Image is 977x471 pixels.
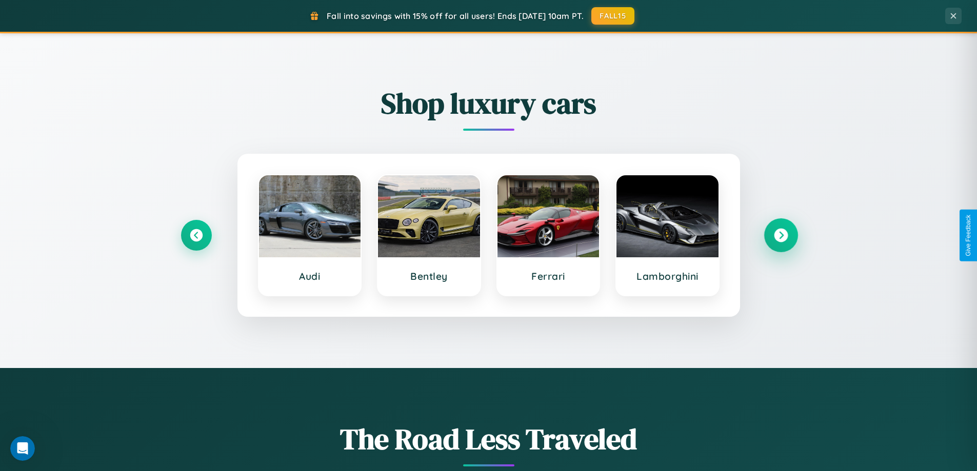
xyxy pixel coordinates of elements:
[627,270,708,282] h3: Lamborghini
[508,270,589,282] h3: Ferrari
[327,11,584,21] span: Fall into savings with 15% off for all users! Ends [DATE] 10am PT.
[591,7,634,25] button: FALL15
[181,84,796,123] h2: Shop luxury cars
[269,270,351,282] h3: Audi
[10,436,35,461] iframe: Intercom live chat
[388,270,470,282] h3: Bentley
[181,419,796,459] h1: The Road Less Traveled
[965,215,972,256] div: Give Feedback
